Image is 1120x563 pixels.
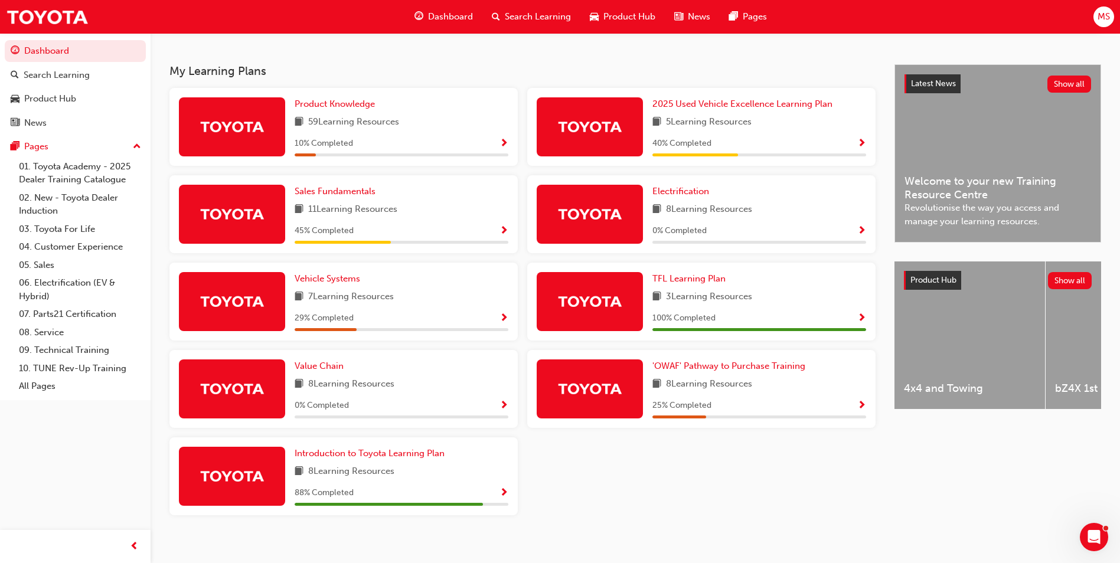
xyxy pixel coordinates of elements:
[11,142,19,152] span: pages-icon
[295,273,360,284] span: Vehicle Systems
[133,139,141,155] span: up-icon
[295,399,349,413] span: 0 % Completed
[910,275,956,285] span: Product Hub
[1080,523,1108,551] iframe: Intercom live chat
[1098,10,1110,24] span: MS
[169,64,876,78] h3: My Learning Plans
[652,312,716,325] span: 100 % Completed
[308,464,394,479] span: 8 Learning Resources
[14,189,146,220] a: 02. New - Toyota Dealer Induction
[14,256,146,274] a: 05. Sales
[428,10,473,24] span: Dashboard
[405,5,482,29] a: guage-iconDashboard
[499,224,508,238] button: Show Progress
[665,5,720,29] a: news-iconNews
[14,323,146,342] a: 08. Service
[295,224,354,238] span: 45 % Completed
[5,136,146,158] button: Pages
[200,291,265,312] img: Trak
[857,226,866,237] span: Show Progress
[905,74,1091,93] a: Latest NewsShow all
[499,311,508,326] button: Show Progress
[857,401,866,411] span: Show Progress
[499,226,508,237] span: Show Progress
[14,220,146,238] a: 03. Toyota For Life
[580,5,665,29] a: car-iconProduct Hub
[295,99,375,109] span: Product Knowledge
[1093,6,1114,27] button: MS
[652,224,707,238] span: 0 % Completed
[14,305,146,323] a: 07. Parts21 Certification
[295,290,303,305] span: book-icon
[295,115,303,130] span: book-icon
[5,112,146,134] a: News
[857,311,866,326] button: Show Progress
[295,202,303,217] span: book-icon
[666,202,752,217] span: 8 Learning Resources
[130,539,139,554] span: prev-icon
[308,202,397,217] span: 11 Learning Resources
[557,291,622,312] img: Trak
[200,116,265,137] img: Trak
[295,377,303,392] span: book-icon
[14,274,146,305] a: 06. Electrification (EV & Hybrid)
[14,158,146,189] a: 01. Toyota Academy - 2025 Dealer Training Catalogue
[414,9,423,24] span: guage-icon
[894,261,1045,409] a: 4x4 and Towing
[688,10,710,24] span: News
[857,136,866,151] button: Show Progress
[24,140,48,153] div: Pages
[14,359,146,378] a: 10. TUNE Rev-Up Training
[911,78,956,89] span: Latest News
[857,313,866,324] span: Show Progress
[5,64,146,86] a: Search Learning
[894,64,1101,243] a: Latest NewsShow allWelcome to your new Training Resource CentreRevolutionise the way you access a...
[652,97,837,111] a: 2025 Used Vehicle Excellence Learning Plan
[499,313,508,324] span: Show Progress
[5,40,146,62] a: Dashboard
[295,97,380,111] a: Product Knowledge
[295,186,375,197] span: Sales Fundamentals
[652,272,730,286] a: TFL Learning Plan
[505,10,571,24] span: Search Learning
[24,116,47,130] div: News
[499,401,508,411] span: Show Progress
[200,204,265,224] img: Trak
[666,377,752,392] span: 8 Learning Resources
[652,273,726,284] span: TFL Learning Plan
[295,361,344,371] span: Value Chain
[295,464,303,479] span: book-icon
[857,224,866,238] button: Show Progress
[720,5,776,29] a: pages-iconPages
[652,185,714,198] a: Electrification
[743,10,767,24] span: Pages
[729,9,738,24] span: pages-icon
[905,201,1091,228] span: Revolutionise the way you access and manage your learning resources.
[200,378,265,399] img: Trak
[857,139,866,149] span: Show Progress
[652,399,711,413] span: 25 % Completed
[308,290,394,305] span: 7 Learning Resources
[295,185,380,198] a: Sales Fundamentals
[590,9,599,24] span: car-icon
[652,115,661,130] span: book-icon
[904,271,1092,290] a: Product HubShow all
[14,377,146,395] a: All Pages
[904,382,1036,395] span: 4x4 and Towing
[6,4,89,30] img: Trak
[674,9,683,24] span: news-icon
[11,94,19,104] span: car-icon
[295,137,353,150] span: 10 % Completed
[499,486,508,500] button: Show Progress
[652,377,661,392] span: book-icon
[295,447,449,460] a: Introduction to Toyota Learning Plan
[652,290,661,305] span: book-icon
[652,359,810,373] a: 'OWAF' Pathway to Purchase Training
[295,448,445,459] span: Introduction to Toyota Learning Plan
[295,272,365,286] a: Vehicle Systems
[1048,272,1092,289] button: Show all
[24,92,76,106] div: Product Hub
[24,68,90,82] div: Search Learning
